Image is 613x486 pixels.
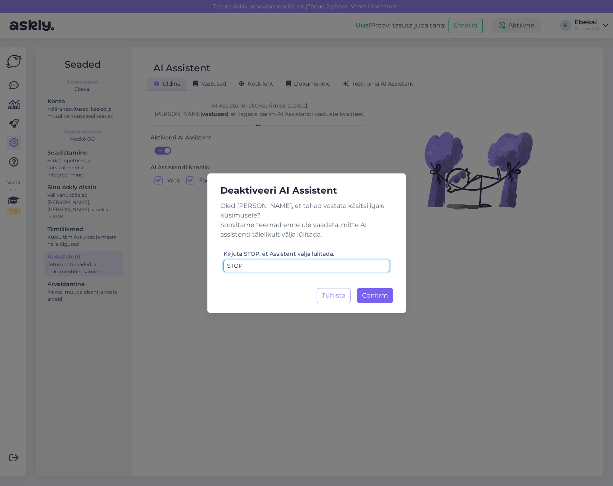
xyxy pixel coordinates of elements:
button: Tühista [317,288,351,303]
span: Confirm [362,292,388,299]
label: Kirjuta STOP, et Assistent välja lülitada. [223,250,334,258]
p: Oled [PERSON_NAME], et tahad vastata käsitsi igale küsimusele? Soovitame teemad enne üle vaadata,... [214,201,400,239]
button: Confirm [357,288,393,303]
h5: Deaktiveeri AI Assistent [214,183,400,198]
